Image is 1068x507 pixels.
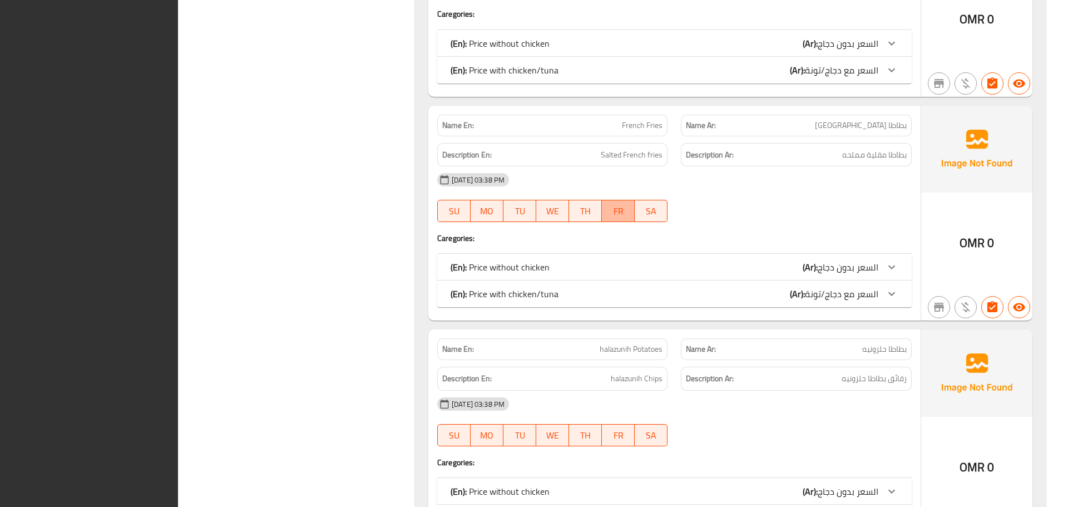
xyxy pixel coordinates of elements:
[569,424,602,446] button: TH
[451,286,467,302] b: (En):
[442,427,466,444] span: SU
[536,424,569,446] button: WE
[928,72,950,95] button: Not branch specific item
[451,63,558,77] p: Price with chicken/tuna
[818,483,878,500] span: السعر بدون دجاج
[442,120,474,131] strong: Name En:
[790,286,805,302] b: (Ar):
[955,72,977,95] button: Purchased item
[790,62,805,78] b: (Ar):
[622,120,662,131] span: French Fries
[611,372,662,386] span: halazunih Chips
[981,296,1003,318] button: Has choices
[928,296,950,318] button: Not branch specific item
[451,483,467,500] b: (En):
[442,343,474,355] strong: Name En:
[471,200,503,222] button: MO
[437,200,471,222] button: SU
[960,8,985,30] span: OMR
[437,8,912,19] h4: Caregories:
[475,427,499,444] span: MO
[503,424,536,446] button: TU
[842,148,907,162] span: بطاطا مقلية مملحه
[536,200,569,222] button: WE
[818,35,878,52] span: السعر بدون دجاج
[815,120,907,131] span: بطاطا [GEOGRAPHIC_DATA]
[639,203,663,219] span: SA
[1008,72,1030,95] button: Available
[447,175,509,185] span: [DATE] 03:38 PM
[602,200,635,222] button: FR
[686,372,734,386] strong: Description Ar:
[569,200,602,222] button: TH
[921,329,1032,416] img: Ae5nvW7+0k+MAAAAAElFTkSuQmCC
[451,260,550,274] p: Price without chicken
[960,232,985,254] span: OMR
[447,399,509,410] span: [DATE] 03:38 PM
[451,62,467,78] b: (En):
[639,427,663,444] span: SA
[451,37,550,50] p: Price without chicken
[805,62,878,78] span: السعر مع دجاج/تونة
[635,424,667,446] button: SA
[987,456,994,478] span: 0
[573,427,597,444] span: TH
[862,343,907,355] span: بطاطا حلزونيه
[451,259,467,275] b: (En):
[606,203,630,219] span: FR
[451,35,467,52] b: (En):
[541,203,565,219] span: WE
[437,254,912,280] div: (En): Price without chicken(Ar):السعر بدون دجاج
[471,424,503,446] button: MO
[606,427,630,444] span: FR
[803,483,818,500] b: (Ar):
[842,372,907,386] span: رقائق بطاطا حلزونيه
[602,424,635,446] button: FR
[955,296,977,318] button: Purchased item
[601,148,662,162] span: Salted French fries
[508,427,532,444] span: TU
[635,200,667,222] button: SA
[437,280,912,307] div: (En): Price with chicken/tuna(Ar):السعر مع دجاج/تونة
[600,343,662,355] span: halazunih Potatoes
[508,203,532,219] span: TU
[686,343,716,355] strong: Name Ar:
[686,120,716,131] strong: Name Ar:
[442,203,466,219] span: SU
[442,372,492,386] strong: Description En:
[451,287,558,301] p: Price with chicken/tuna
[437,478,912,505] div: (En): Price without chicken(Ar):السعر بدون دجاج
[818,259,878,275] span: السعر بدون دجاج
[475,203,499,219] span: MO
[803,35,818,52] b: (Ar):
[960,456,985,478] span: OMR
[805,286,878,302] span: السعر مع دجاج/تونة
[987,8,994,30] span: 0
[541,427,565,444] span: WE
[442,148,492,162] strong: Description En:
[921,106,1032,193] img: Ae5nvW7+0k+MAAAAAElFTkSuQmCC
[437,57,912,83] div: (En): Price with chicken/tuna(Ar):السعر مع دجاج/تونة
[503,200,536,222] button: TU
[686,148,734,162] strong: Description Ar:
[437,233,912,244] h4: Caregories:
[1008,296,1030,318] button: Available
[573,203,597,219] span: TH
[437,30,912,57] div: (En): Price without chicken(Ar):السعر بدون دجاج
[437,457,912,468] h4: Caregories:
[437,424,471,446] button: SU
[803,259,818,275] b: (Ar):
[987,232,994,254] span: 0
[981,72,1003,95] button: Has choices
[451,485,550,498] p: Price without chicken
